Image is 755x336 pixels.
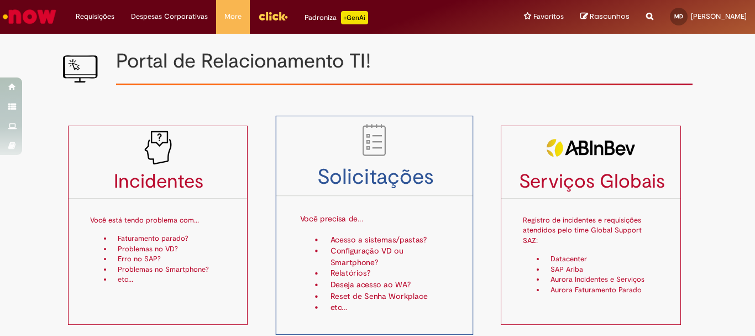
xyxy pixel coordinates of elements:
[691,12,747,21] span: [PERSON_NAME]
[355,121,394,159] img: to_do_list.png
[590,11,630,22] span: Rascunhos
[258,8,288,24] img: click_logo_yellow_360x200.png
[90,201,226,228] p: Você está tendo problema com...
[69,171,247,193] h3: Incidentes
[324,234,449,245] li: Acesso a sistemas/pastas?
[547,130,635,166] img: servicosglobais2.png
[545,254,659,265] li: Datacenter
[112,275,226,285] li: etc...
[300,199,449,229] p: Você precisa de...
[112,234,226,244] li: Faturamento parado?
[545,285,659,296] li: Aurora Faturamento Parado
[140,130,176,166] img: problem_it_V2.png
[545,265,659,275] li: SAP Ariba
[112,244,226,255] li: Problemas no VD?
[116,50,693,73] h1: Portal de Relacionamento TI!
[324,291,449,302] li: Reset de Senha Workplace
[276,166,473,189] h3: Solicitações
[324,280,449,291] li: Deseja acesso ao WA?
[112,254,226,265] li: Erro no SAP?
[674,13,683,20] span: MD
[112,265,226,275] li: Problemas no Smartphone?
[1,6,58,28] img: ServiceNow
[545,275,659,285] li: Aurora Incidentes e Serviços
[62,50,98,86] img: IT_portal_V2.png
[305,11,368,24] div: Padroniza
[324,302,449,313] li: etc...
[341,11,368,24] p: +GenAi
[324,268,449,280] li: Relatórios?
[533,11,564,22] span: Favoritos
[501,171,680,193] h3: Serviços Globais
[224,11,242,22] span: More
[131,11,208,22] span: Despesas Corporativas
[580,12,630,22] a: Rascunhos
[523,201,659,249] p: Registro de incidentes e requisições atendidos pelo time Global Support SAZ:
[324,246,449,268] li: Configuração VD ou Smartphone?
[76,11,114,22] span: Requisições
